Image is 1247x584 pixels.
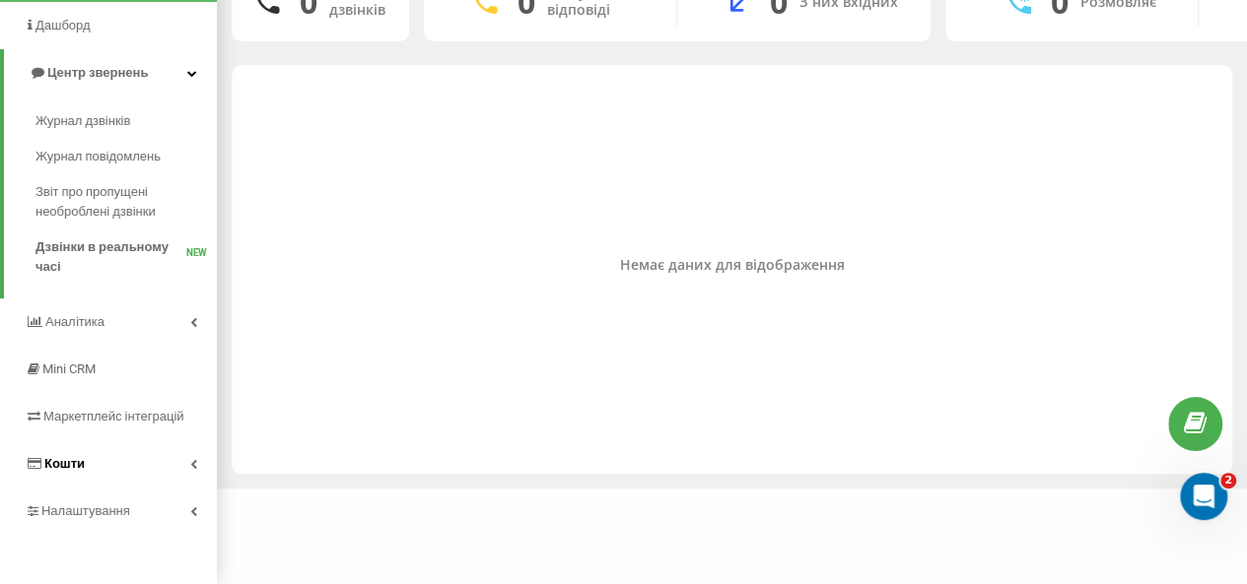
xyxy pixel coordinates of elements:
[1180,473,1227,520] iframe: Intercom live chat
[42,361,96,376] span: Mini CRM
[4,49,217,97] a: Центр звернень
[35,147,161,166] span: Журнал повідомлень
[35,111,130,131] span: Журнал дзвінків
[47,65,148,80] span: Центр звернень
[43,409,184,423] span: Маркетплейс інтеграцій
[44,456,85,471] span: Кошти
[35,229,217,285] a: Дзвінки в реальному часіNEW
[35,182,207,222] span: Звіт про пропущені необроблені дзвінки
[247,256,1216,273] div: Немає даних для відображення
[35,18,91,32] span: Дашборд
[35,139,217,174] a: Журнал повідомлень
[35,237,186,277] span: Дзвінки в реальному часі
[41,503,130,518] span: Налаштування
[45,314,104,329] span: Аналiтика
[35,174,217,229] a: Звіт про пропущені необроблені дзвінки
[35,103,217,139] a: Журнал дзвінків
[1220,473,1236,488] span: 2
